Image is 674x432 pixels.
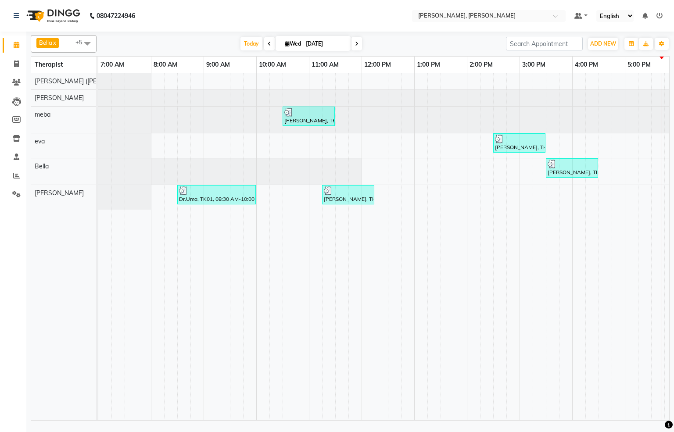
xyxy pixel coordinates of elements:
[240,37,262,50] span: Today
[309,58,341,71] a: 11:00 AM
[35,162,49,170] span: Bella
[178,186,255,203] div: Dr.Uma, TK01, 08:30 AM-10:00 AM, Fusion Therapy - 90 Mins
[547,160,597,176] div: [PERSON_NAME], TK07, 03:30 PM-04:30 PM, Swedish De-Stress - 60 Mins
[97,4,135,28] b: 08047224946
[35,111,50,118] span: meba
[98,58,126,71] a: 7:00 AM
[52,39,56,46] a: x
[283,40,303,47] span: Wed
[257,58,288,71] a: 10:00 AM
[22,4,82,28] img: logo
[303,37,347,50] input: 2025-09-03
[35,61,63,68] span: Therapist
[283,108,334,125] div: [PERSON_NAME], TK02, 10:30 AM-11:30 AM, Javanese Pampering - 60 Mins
[506,37,583,50] input: Search Appointment
[39,39,52,46] span: Bella
[151,58,179,71] a: 8:00 AM
[35,189,84,197] span: [PERSON_NAME]
[75,39,89,46] span: +5
[520,58,548,71] a: 3:00 PM
[625,58,653,71] a: 5:00 PM
[204,58,232,71] a: 9:00 AM
[35,94,84,102] span: [PERSON_NAME]
[573,58,600,71] a: 4:00 PM
[362,58,393,71] a: 12:00 PM
[494,135,545,151] div: [PERSON_NAME], TK06, 02:30 PM-03:30 PM, Swedish De-Stress - 60 Mins
[467,58,495,71] a: 2:00 PM
[35,77,138,85] span: [PERSON_NAME] ([PERSON_NAME])
[415,58,442,71] a: 1:00 PM
[590,40,616,47] span: ADD NEW
[35,137,45,145] span: eva
[323,186,373,203] div: [PERSON_NAME], TK03, 11:15 AM-12:15 PM, Javanese Pampering - 60 Mins
[588,38,618,50] button: ADD NEW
